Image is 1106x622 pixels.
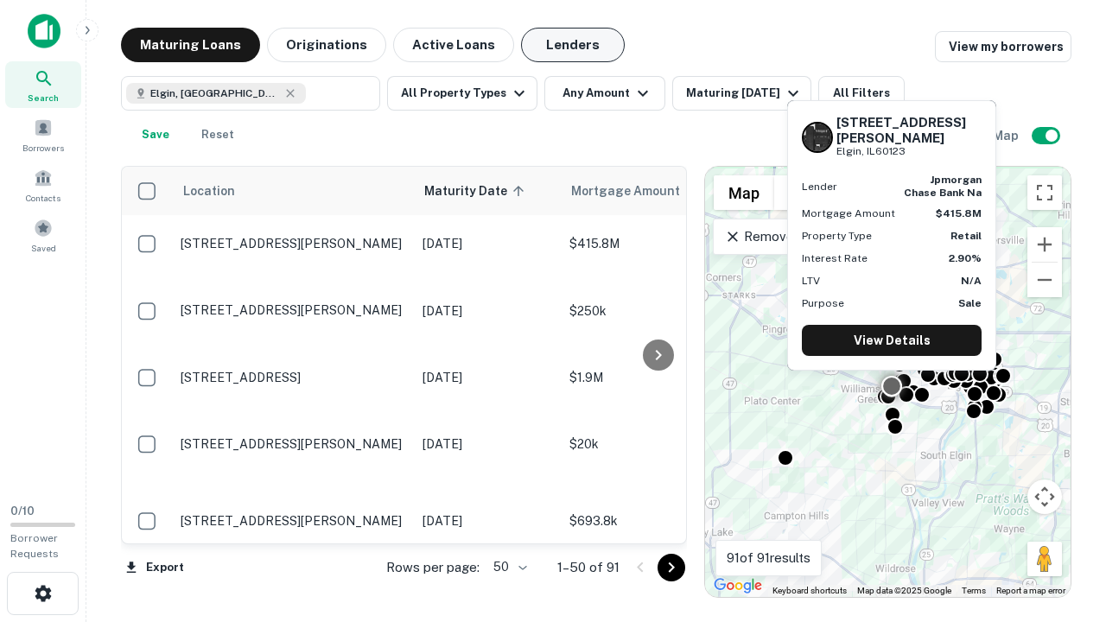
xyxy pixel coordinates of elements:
[557,557,620,578] p: 1–50 of 91
[709,574,766,597] img: Google
[414,167,561,215] th: Maturity Date
[1027,175,1062,210] button: Toggle fullscreen view
[569,234,742,253] p: $415.8M
[486,555,530,580] div: 50
[727,548,810,568] p: 91 of 91 results
[423,435,552,454] p: [DATE]
[267,28,386,62] button: Originations
[5,111,81,158] a: Borrowers
[961,275,982,287] strong: N/A
[774,175,860,210] button: Show satellite imagery
[31,241,56,255] span: Saved
[561,167,751,215] th: Mortgage Amount
[10,532,59,560] span: Borrower Requests
[1027,227,1062,262] button: Zoom in
[705,167,1071,597] div: 0 0
[26,191,60,205] span: Contacts
[996,586,1065,595] a: Report a map error
[1020,428,1106,511] iframe: Chat Widget
[857,586,951,595] span: Map data ©2025 Google
[571,181,702,201] span: Mortgage Amount
[28,91,59,105] span: Search
[521,28,625,62] button: Lenders
[10,505,35,517] span: 0 / 10
[949,252,982,264] strong: 2.90%
[802,206,895,221] p: Mortgage Amount
[181,236,405,251] p: [STREET_ADDRESS][PERSON_NAME]
[569,435,742,454] p: $20k
[128,117,183,152] button: Save your search to get updates of matches that match your search criteria.
[423,511,552,530] p: [DATE]
[802,325,982,356] a: View Details
[904,174,982,198] strong: jpmorgan chase bank na
[962,586,986,595] a: Terms (opens in new tab)
[935,31,1071,62] a: View my borrowers
[386,557,480,578] p: Rows per page:
[544,76,665,111] button: Any Amount
[182,181,235,201] span: Location
[172,167,414,215] th: Location
[423,234,552,253] p: [DATE]
[393,28,514,62] button: Active Loans
[709,574,766,597] a: Open this area in Google Maps (opens a new window)
[818,76,905,111] button: All Filters
[423,301,552,321] p: [DATE]
[836,115,982,146] h6: [STREET_ADDRESS][PERSON_NAME]
[121,555,188,581] button: Export
[836,143,982,160] p: Elgin, IL60123
[22,141,64,155] span: Borrowers
[569,368,742,387] p: $1.9M
[772,585,847,597] button: Keyboard shortcuts
[658,554,685,581] button: Go to next page
[724,226,853,247] p: Remove Boundary
[802,251,868,266] p: Interest Rate
[423,368,552,387] p: [DATE]
[5,61,81,108] a: Search
[1027,263,1062,297] button: Zoom out
[150,86,280,101] span: Elgin, [GEOGRAPHIC_DATA], [GEOGRAPHIC_DATA]
[1027,542,1062,576] button: Drag Pegman onto the map to open Street View
[686,83,804,104] div: Maturing [DATE]
[181,302,405,318] p: [STREET_ADDRESS][PERSON_NAME]
[121,28,260,62] button: Maturing Loans
[5,212,81,258] a: Saved
[190,117,245,152] button: Reset
[958,297,982,309] strong: Sale
[28,14,60,48] img: capitalize-icon.png
[181,436,405,452] p: [STREET_ADDRESS][PERSON_NAME]
[936,207,982,219] strong: $415.8M
[950,230,982,242] strong: Retail
[569,511,742,530] p: $693.8k
[424,181,530,201] span: Maturity Date
[672,76,811,111] button: Maturing [DATE]
[181,513,405,529] p: [STREET_ADDRESS][PERSON_NAME]
[5,162,81,208] a: Contacts
[802,273,820,289] p: LTV
[802,179,837,194] p: Lender
[802,295,844,311] p: Purpose
[569,301,742,321] p: $250k
[802,228,872,244] p: Property Type
[714,175,774,210] button: Show street map
[387,76,537,111] button: All Property Types
[181,370,405,385] p: [STREET_ADDRESS]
